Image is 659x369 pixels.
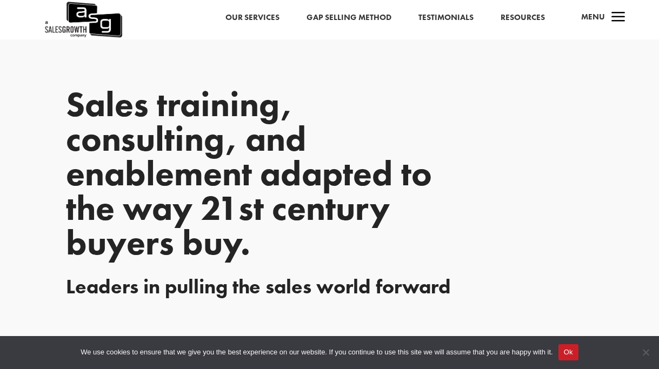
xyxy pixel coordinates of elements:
[66,87,471,260] p: Sales training, consulting, and enablement adapted to the way 21st century buyers buy.
[501,11,545,25] a: Resources
[418,11,474,25] a: Testimonials
[581,11,605,22] span: Menu
[608,7,629,29] span: a
[558,344,578,360] button: Ok
[66,274,593,299] div: Leaders in pulling the sales world forward
[225,11,279,25] a: Our Services
[81,347,553,358] span: We use cookies to ensure that we give you the best experience on our website. If you continue to ...
[307,11,391,25] a: Gap Selling Method
[640,347,651,358] span: No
